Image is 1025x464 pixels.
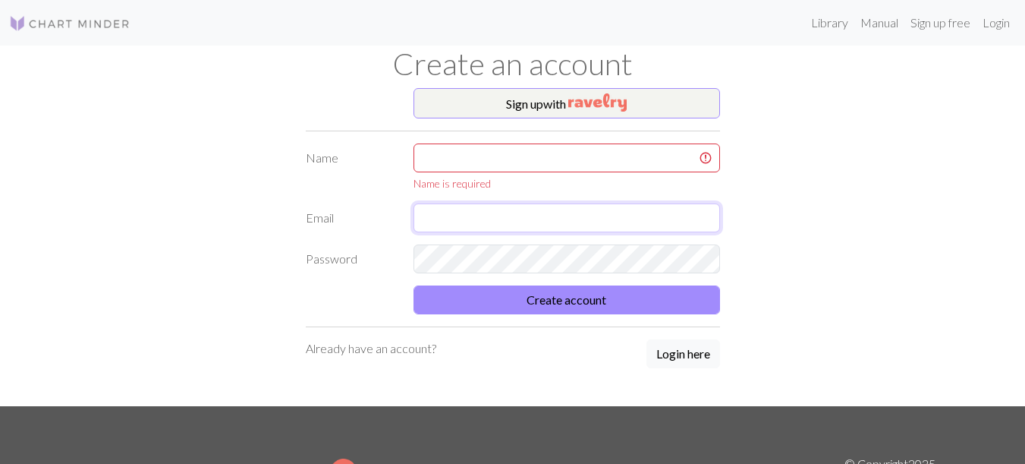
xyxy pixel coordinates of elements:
[9,14,130,33] img: Logo
[306,339,436,358] p: Already have an account?
[904,8,976,38] a: Sign up free
[805,8,854,38] a: Library
[976,8,1016,38] a: Login
[80,46,945,82] h1: Create an account
[413,286,720,314] button: Create account
[854,8,904,38] a: Manual
[413,175,720,191] div: Name is required
[568,93,627,112] img: Ravelry
[297,245,405,273] label: Password
[297,204,405,232] label: Email
[297,144,405,191] label: Name
[413,88,720,118] button: Sign upwith
[646,339,720,370] a: Login here
[646,339,720,368] button: Login here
